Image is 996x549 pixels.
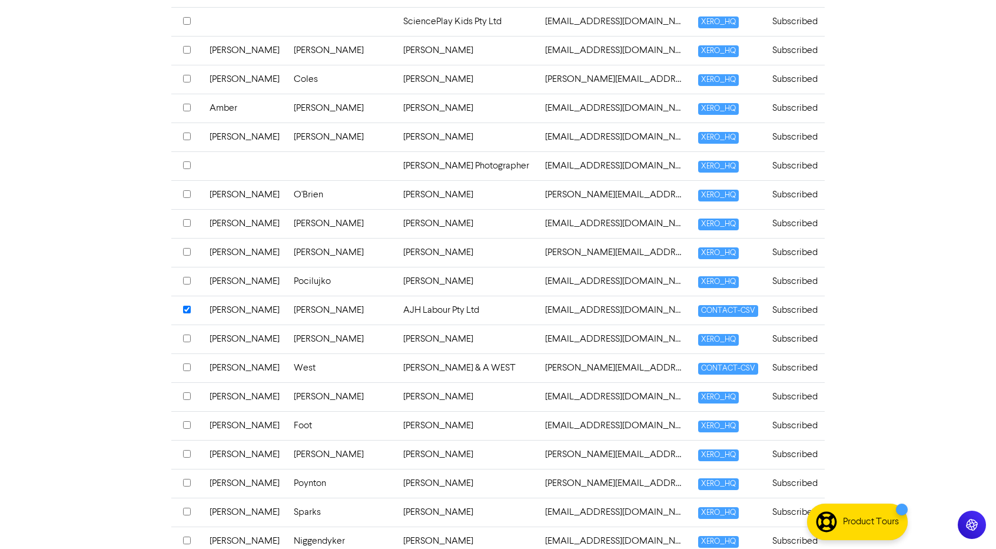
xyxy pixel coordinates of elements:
[287,65,396,94] td: Coles
[538,267,691,296] td: andrepocilujko@gmail.com
[538,440,691,469] td: andy.tomkins@hotmail.com
[538,180,691,209] td: amy@reverencestory.com
[698,247,739,259] span: XERO_HQ
[202,123,287,151] td: [PERSON_NAME]
[765,325,825,353] td: Subscribed
[287,296,396,325] td: [PERSON_NAME]
[202,411,287,440] td: [PERSON_NAME]
[202,498,287,527] td: [PERSON_NAME]
[538,209,691,238] td: amytisch@hotmail.com
[287,123,396,151] td: [PERSON_NAME]
[396,498,538,527] td: [PERSON_NAME]
[538,65,691,94] td: amanda.coles@deakin.edu.au
[698,305,758,316] span: CONTACT-CSV
[765,469,825,498] td: Subscribed
[698,103,739,114] span: XERO_HQ
[698,334,739,345] span: XERO_HQ
[202,353,287,382] td: [PERSON_NAME]
[396,7,538,36] td: SciencePlay Kids Pty Ltd
[202,180,287,209] td: [PERSON_NAME]
[698,392,739,403] span: XERO_HQ
[538,498,691,527] td: angesparks@hotmail.com
[202,440,287,469] td: [PERSON_NAME]
[287,209,396,238] td: [PERSON_NAME]
[202,36,287,65] td: [PERSON_NAME]
[698,45,739,57] span: XERO_HQ
[396,325,538,353] td: [PERSON_NAME]
[396,151,538,180] td: [PERSON_NAME] Photographer
[287,440,396,469] td: [PERSON_NAME]
[698,363,758,374] span: CONTACT-CSV
[202,238,287,267] td: [PERSON_NAME]
[698,421,739,432] span: XERO_HQ
[396,123,538,151] td: [PERSON_NAME]
[698,190,739,201] span: XERO_HQ
[396,94,538,123] td: [PERSON_NAME]
[765,353,825,382] td: Subscribed
[396,411,538,440] td: [PERSON_NAME]
[538,411,691,440] td: andyfoot@hotmail.com
[765,94,825,123] td: Subscribed
[396,238,538,267] td: [PERSON_NAME]
[202,296,287,325] td: [PERSON_NAME]
[287,498,396,527] td: Sparks
[765,238,825,267] td: Subscribed
[287,469,396,498] td: Poynton
[396,296,538,325] td: AJH Labour Pty Ltd
[287,353,396,382] td: West
[538,7,691,36] td: admin@scienceplaykids.com.au
[765,296,825,325] td: Subscribed
[396,353,538,382] td: [PERSON_NAME] & A WEST
[287,180,396,209] td: O'Brien
[698,536,739,547] span: XERO_HQ
[202,267,287,296] td: [PERSON_NAME]
[202,65,287,94] td: [PERSON_NAME]
[765,151,825,180] td: Subscribed
[538,296,691,325] td: andrewhendry95@gmail.com
[202,209,287,238] td: [PERSON_NAME]
[396,440,538,469] td: [PERSON_NAME]
[538,382,691,411] td: andy_1395@hotmail.co.uk
[202,94,287,123] td: Amber
[538,36,691,65] td: ahhughes2508@gmail.com
[698,449,739,461] span: XERO_HQ
[396,469,538,498] td: [PERSON_NAME]
[765,209,825,238] td: Subscribed
[538,123,691,151] td: amybamford10@hotmail.com
[698,219,739,230] span: XERO_HQ
[396,267,538,296] td: [PERSON_NAME]
[396,36,538,65] td: [PERSON_NAME]
[698,161,739,172] span: XERO_HQ
[698,507,739,518] span: XERO_HQ
[765,123,825,151] td: Subscribed
[937,492,996,549] iframe: Chat Widget
[287,267,396,296] td: Pocilujko
[698,74,739,85] span: XERO_HQ
[538,353,691,382] td: andrew.west28@me.com
[765,65,825,94] td: Subscribed
[698,16,739,28] span: XERO_HQ
[765,382,825,411] td: Subscribed
[765,7,825,36] td: Subscribed
[698,132,739,143] span: XERO_HQ
[396,382,538,411] td: [PERSON_NAME]
[396,180,538,209] td: [PERSON_NAME]
[396,209,538,238] td: [PERSON_NAME]
[287,94,396,123] td: [PERSON_NAME]
[287,238,396,267] td: [PERSON_NAME]
[538,325,691,353] td: andrewldittmer@gmail.com
[538,469,691,498] td: angela.radatti@gmail.com
[698,276,739,287] span: XERO_HQ
[202,469,287,498] td: [PERSON_NAME]
[538,238,691,267] td: andrea.shaw56@gmail.com
[765,267,825,296] td: Subscribed
[202,325,287,353] td: [PERSON_NAME]
[538,94,691,123] td: amberleannehawkins@gmail.com
[287,382,396,411] td: [PERSON_NAME]
[538,151,691,180] td: amyoliverphotography@gmail.com
[765,36,825,65] td: Subscribed
[765,498,825,527] td: Subscribed
[287,36,396,65] td: [PERSON_NAME]
[287,411,396,440] td: Foot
